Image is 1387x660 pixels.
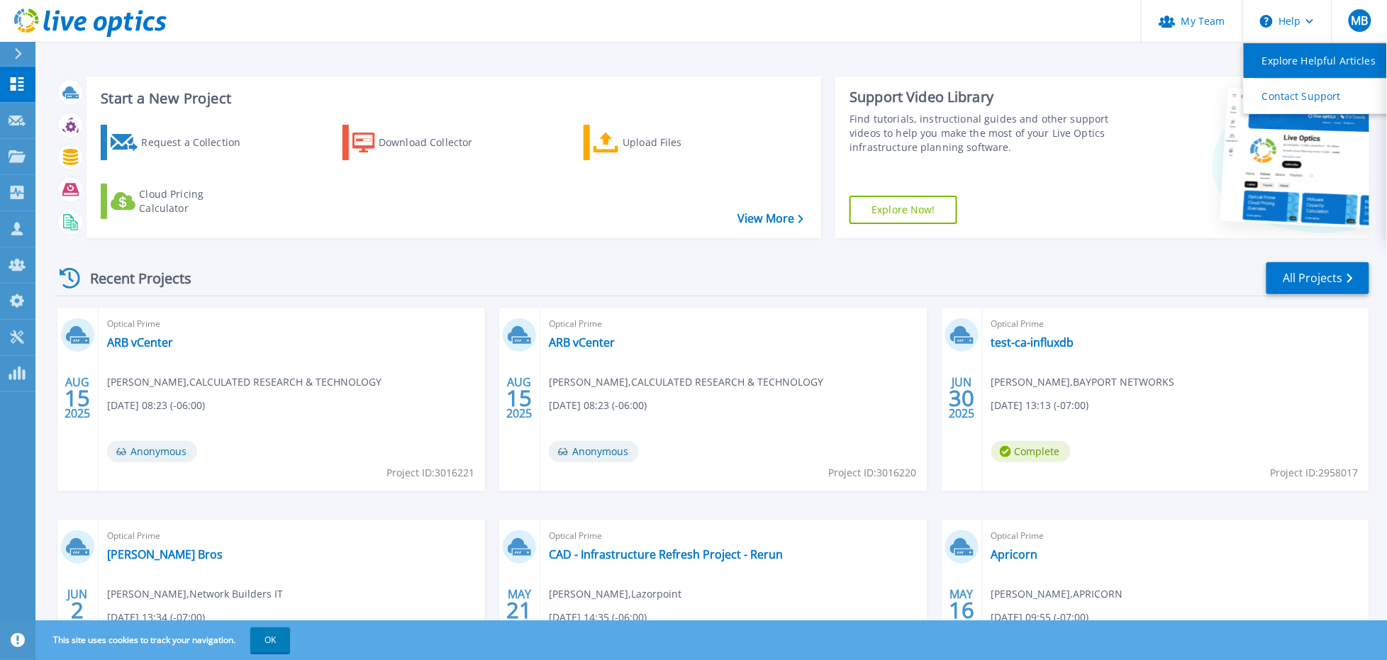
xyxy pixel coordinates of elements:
[139,187,252,216] div: Cloud Pricing Calculator
[991,528,1361,544] span: Optical Prime
[101,125,259,160] a: Request a Collection
[623,128,736,157] div: Upload Files
[991,586,1123,602] span: [PERSON_NAME] , APRICORN
[948,584,975,636] div: MAY 2025
[107,398,205,413] span: [DATE] 08:23 (-06:00)
[549,610,647,625] span: [DATE] 14:35 (-06:00)
[549,547,783,561] a: CAD - Infrastructure Refresh Project - Rerun
[506,584,533,636] div: MAY 2025
[549,316,918,332] span: Optical Prime
[850,196,957,224] a: Explore Now!
[949,392,974,404] span: 30
[850,112,1122,155] div: Find tutorials, instructional guides and other support videos to help you make the most of your L...
[549,374,823,390] span: [PERSON_NAME] , CALCULATED RESEARCH & TECHNOLOGY
[71,604,84,616] span: 2
[39,627,290,653] span: This site uses cookies to track your navigation.
[386,465,474,481] span: Project ID: 3016221
[107,586,283,602] span: [PERSON_NAME] , Network Builders IT
[549,398,647,413] span: [DATE] 08:23 (-06:00)
[549,528,918,544] span: Optical Prime
[829,465,917,481] span: Project ID: 3016220
[64,372,91,424] div: AUG 2025
[65,392,90,404] span: 15
[850,88,1122,106] div: Support Video Library
[549,335,615,349] a: ARB vCenter
[991,398,1089,413] span: [DATE] 13:13 (-07:00)
[584,125,742,160] a: Upload Files
[991,441,1071,462] span: Complete
[141,128,255,157] div: Request a Collection
[549,441,639,462] span: Anonymous
[549,586,681,602] span: [PERSON_NAME] , Lazorpoint
[948,372,975,424] div: JUN 2025
[991,547,1038,561] a: Apricorn
[107,547,223,561] a: [PERSON_NAME] Bros
[107,610,205,625] span: [DATE] 13:34 (-07:00)
[107,374,381,390] span: [PERSON_NAME] , CALCULATED RESEARCH & TECHNOLOGY
[107,441,197,462] span: Anonymous
[507,604,533,616] span: 21
[101,184,259,219] a: Cloud Pricing Calculator
[1266,262,1369,294] a: All Projects
[991,316,1361,332] span: Optical Prime
[949,604,974,616] span: 16
[737,212,803,225] a: View More
[991,335,1074,349] a: test-ca-influxdb
[107,335,173,349] a: ARB vCenter
[64,584,91,636] div: JUN 2025
[507,392,533,404] span: 15
[107,528,477,544] span: Optical Prime
[379,128,492,157] div: Download Collector
[250,627,290,653] button: OK
[1271,465,1359,481] span: Project ID: 2958017
[1351,15,1368,26] span: MB
[991,610,1089,625] span: [DATE] 09:55 (-07:00)
[991,374,1175,390] span: [PERSON_NAME] , BAYPORT NETWORKS
[342,125,501,160] a: Download Collector
[101,91,803,106] h3: Start a New Project
[506,372,533,424] div: AUG 2025
[107,316,477,332] span: Optical Prime
[55,261,211,296] div: Recent Projects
